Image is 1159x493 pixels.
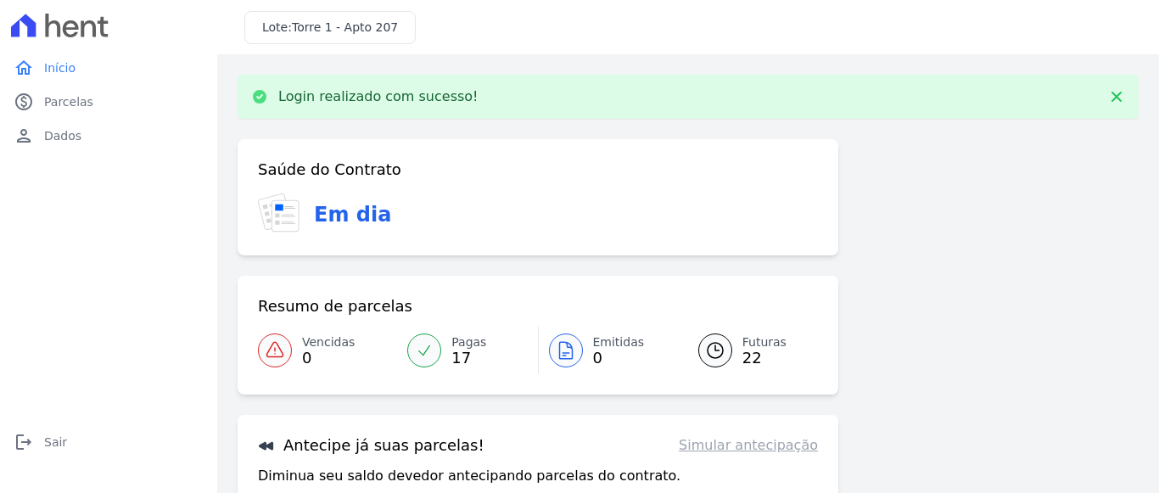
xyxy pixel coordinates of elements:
[7,85,210,119] a: paidParcelas
[742,351,787,365] span: 22
[7,119,210,153] a: personDados
[14,58,34,78] i: home
[539,327,678,374] a: Emitidas 0
[44,127,81,144] span: Dados
[7,425,210,459] a: logoutSair
[258,160,401,180] h3: Saúde do Contrato
[44,434,67,451] span: Sair
[14,126,34,146] i: person
[44,59,76,76] span: Início
[678,327,818,374] a: Futuras 22
[14,92,34,112] i: paid
[679,435,818,456] a: Simular antecipação
[593,351,645,365] span: 0
[44,93,93,110] span: Parcelas
[593,333,645,351] span: Emitidas
[262,19,398,36] h3: Lote:
[258,466,680,486] p: Diminua seu saldo devedor antecipando parcelas do contrato.
[292,20,398,34] span: Torre 1 - Apto 207
[258,435,484,456] h3: Antecipe já suas parcelas!
[302,351,355,365] span: 0
[14,432,34,452] i: logout
[314,199,391,230] h3: Em dia
[451,333,486,351] span: Pagas
[7,51,210,85] a: homeInício
[258,327,397,374] a: Vencidas 0
[278,88,479,105] p: Login realizado com sucesso!
[451,351,486,365] span: 17
[397,327,537,374] a: Pagas 17
[258,296,412,317] h3: Resumo de parcelas
[302,333,355,351] span: Vencidas
[742,333,787,351] span: Futuras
